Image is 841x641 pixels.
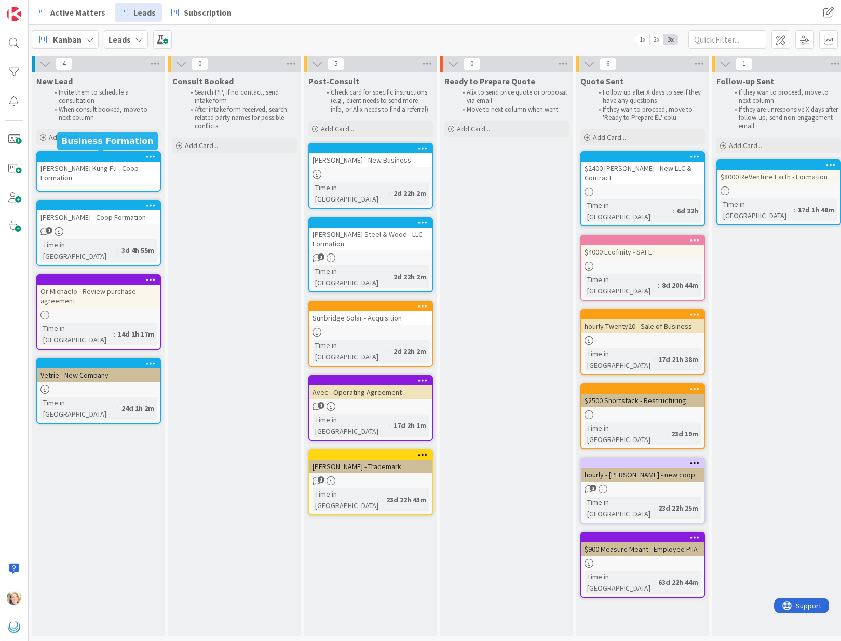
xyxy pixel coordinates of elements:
span: Add Card... [49,132,82,142]
span: Kanban [53,33,82,46]
div: hourly Twenty20 - Sale of Business [581,319,704,333]
span: Ready to Prepare Quote [444,76,535,86]
div: Sunbridge Solar - Acquisition [309,302,432,325]
span: : [654,354,656,365]
li: Search PP, if no contact, send intake form [185,88,295,105]
li: Invite them to schedule a consultation [49,88,159,105]
div: 2d 22h 2m [391,188,429,199]
li: If they wan to proceed, move to next column [729,88,839,105]
div: [PERSON_NAME] - Coop Formation [37,210,160,224]
div: $8000 ReVenture Earth - Formation [717,170,840,183]
div: 17d 1h 48m [795,204,837,216]
li: Check card for specific instructions (e.g., client needs to send more info, or Alix needs to find... [321,88,431,114]
div: Time in [GEOGRAPHIC_DATA] [585,571,654,594]
div: [PERSON_NAME] Kung Fu - Coop Formation [37,162,160,184]
div: 6d 22h [674,205,701,217]
span: Add Card... [457,124,490,133]
a: Leads [115,3,162,22]
div: $4000 Ecofinity - SAFE [581,245,704,259]
div: Time in [GEOGRAPHIC_DATA] [585,497,654,519]
span: Follow-up Sent [716,76,774,86]
div: [PERSON_NAME] Kung Fu - Coop Formation [37,152,160,184]
li: If they are unresponsive X days after follow-up, send non-engagement email [729,105,839,131]
b: Leads [108,34,131,45]
div: hourly - [PERSON_NAME] - new coop [581,468,704,482]
div: [PERSON_NAME] Steel & Wood - LLC Formation [309,218,432,250]
div: Vetrie - New Company [37,359,160,382]
span: : [654,577,656,588]
div: Time in [GEOGRAPHIC_DATA] [585,348,654,371]
span: : [114,328,115,340]
h5: Business Formation [61,136,154,146]
div: 14d 1h 17m [115,328,157,340]
li: When consult booked, move to next column [49,105,159,123]
div: [PERSON_NAME] Steel & Wood - LLC Formation [309,228,432,250]
span: 0 [191,58,209,70]
div: [PERSON_NAME] - New Business [309,144,432,167]
div: 2d 22h 2m [391,345,429,357]
li: After intake form received, search related party names for possible conflicts [185,105,295,131]
a: Subscription [165,3,238,22]
div: [PERSON_NAME] - Coop Formation [37,201,160,224]
div: 3d 4h 55m [119,245,157,256]
div: 63d 22h 44m [656,577,701,588]
li: Alix to send price quote or proposal via email [457,88,567,105]
div: 2d 22h 2m [391,271,429,283]
span: 0 [463,58,481,70]
span: Add Card... [593,132,626,142]
div: Time in [GEOGRAPHIC_DATA] [585,274,658,297]
span: 1 [735,58,753,70]
span: Active Matters [50,6,105,19]
span: 4 [55,58,73,70]
div: Vetrie - New Company [37,368,160,382]
span: : [117,245,119,256]
span: 6 [599,58,617,70]
span: 1 [46,227,52,234]
div: Or Michaelo - Review purchase agreement [37,285,160,308]
div: $900 Measure Meant - Employee PIIA [581,542,704,556]
div: $900 Measure Meant - Employee PIIA [581,533,704,556]
div: $8000 ReVenture Earth - Formation [717,161,840,183]
li: Follow up after X days to see if they have any questions [593,88,703,105]
div: Time in [GEOGRAPHIC_DATA] [313,488,382,511]
div: 23d 22h 25m [656,502,701,514]
span: : [389,420,391,431]
div: 17d 21h 38m [656,354,701,365]
div: 23d 22h 43m [384,494,429,505]
span: : [117,403,119,414]
span: : [667,428,669,439]
img: avatar [7,620,21,634]
div: Avec - Operating Agreement [309,385,432,399]
span: Add Card... [729,141,762,150]
div: [PERSON_NAME] - Trademark [309,450,432,473]
span: 1 [318,253,324,260]
span: Post-Consult [308,76,359,86]
div: [PERSON_NAME] - New Business [309,153,432,167]
span: : [389,188,391,199]
div: Time in [GEOGRAPHIC_DATA] [313,340,389,363]
span: New Lead [36,76,73,86]
li: Move to next column when went [457,105,567,114]
span: Support [22,2,47,14]
div: $2400 [PERSON_NAME] - New LLC & Contract [581,152,704,184]
div: $2400 [PERSON_NAME] - New LLC & Contract [581,162,704,184]
span: : [794,204,795,216]
div: Time in [GEOGRAPHIC_DATA] [313,265,389,288]
div: 8d 20h 44m [659,279,701,291]
div: [PERSON_NAME] - Trademark [309,460,432,473]
div: hourly - [PERSON_NAME] - new coop [581,459,704,482]
span: Add Card... [185,141,218,150]
span: 1 [318,402,324,409]
a: Active Matters [32,3,112,22]
span: : [389,271,391,283]
span: : [382,494,384,505]
img: AD [7,591,21,605]
span: : [673,205,674,217]
div: Or Michaelo - Review purchase agreement [37,275,160,308]
span: 1x [635,34,649,45]
div: $2500 Shortstack - Restructuring [581,394,704,407]
div: Time in [GEOGRAPHIC_DATA] [721,198,794,221]
span: Quote Sent [580,76,623,86]
span: Leads [133,6,156,19]
div: 23d 19m [669,428,701,439]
